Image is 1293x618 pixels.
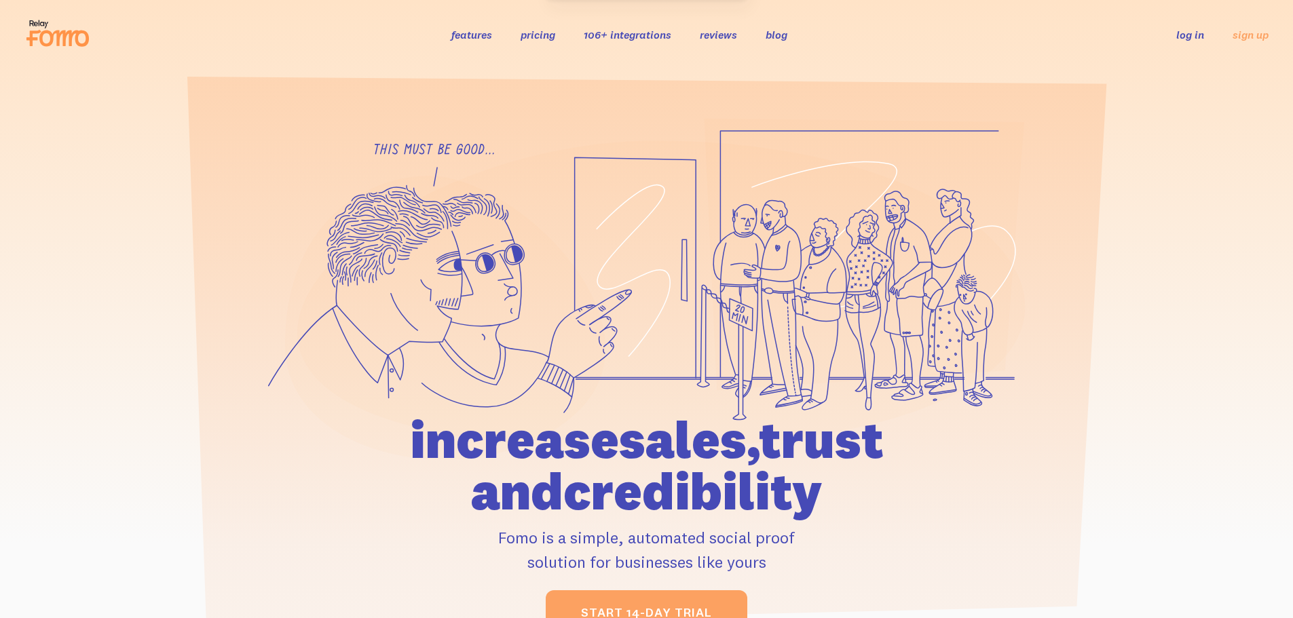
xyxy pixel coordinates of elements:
a: pricing [521,28,555,41]
a: features [451,28,492,41]
a: 106+ integrations [584,28,671,41]
h1: increase sales, trust and credibility [333,414,961,517]
p: Fomo is a simple, automated social proof solution for businesses like yours [333,525,961,574]
a: sign up [1233,28,1269,42]
a: log in [1176,28,1204,41]
a: reviews [700,28,737,41]
a: blog [766,28,787,41]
